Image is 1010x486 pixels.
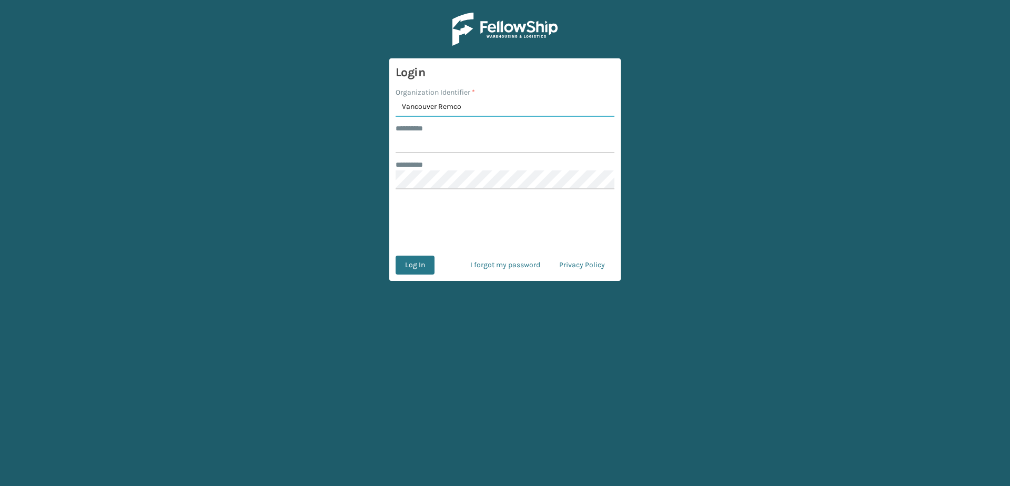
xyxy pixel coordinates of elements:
[396,65,614,80] h3: Login
[550,256,614,275] a: Privacy Policy
[452,13,558,46] img: Logo
[396,256,435,275] button: Log In
[396,87,475,98] label: Organization Identifier
[461,256,550,275] a: I forgot my password
[425,202,585,243] iframe: reCAPTCHA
